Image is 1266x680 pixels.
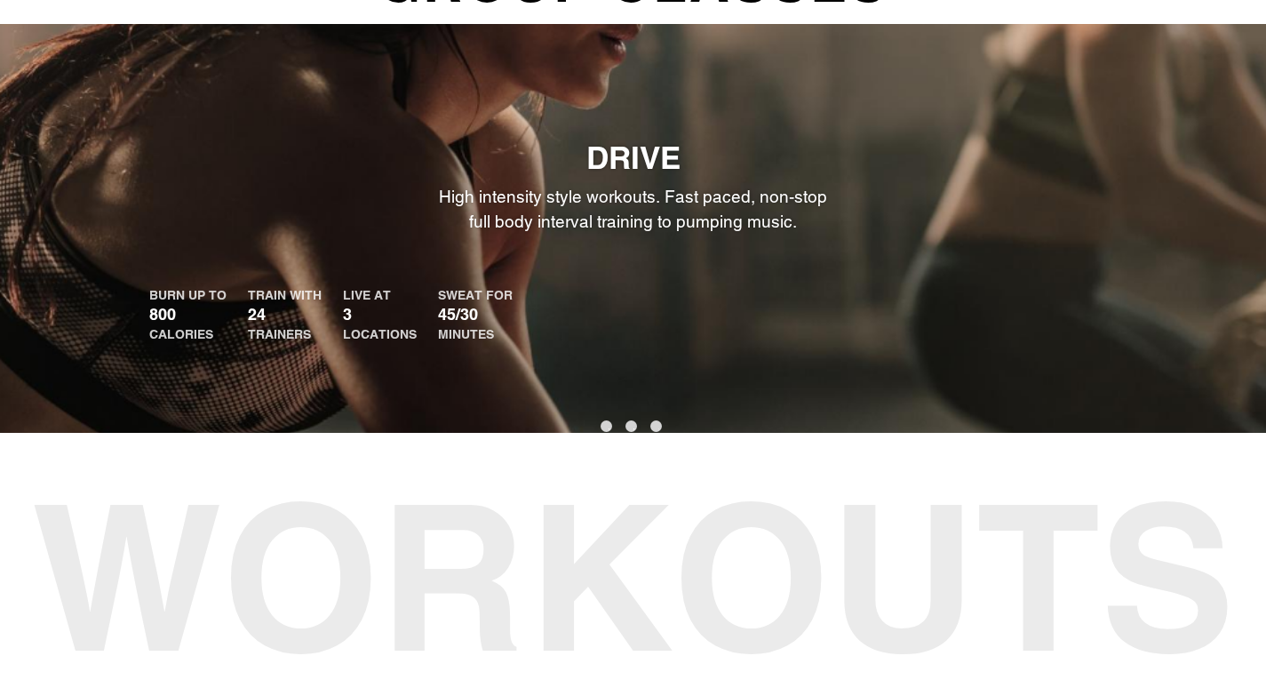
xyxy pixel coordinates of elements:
[625,420,637,432] button: 2 of 3
[248,325,322,343] div: TRAINERS
[438,304,513,325] p: 45/30
[343,325,417,343] div: LOCATIONS
[438,286,513,304] div: SWEAT FOR
[650,420,662,432] button: 3 of 3
[601,420,612,432] button: 1 of 3
[434,184,833,235] p: High intensity style workouts. Fast paced, non-stop full body interval training to pumping music.
[343,286,417,304] div: LIVE AT
[248,304,322,325] p: 24
[248,286,322,304] div: TRAIN WITH
[149,325,227,343] div: CALORIES
[343,304,417,325] p: 3
[438,325,513,343] div: MINUTES
[149,304,227,325] p: 800
[149,140,1118,177] h2: DRIVE
[149,286,227,304] div: BURN UP TO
